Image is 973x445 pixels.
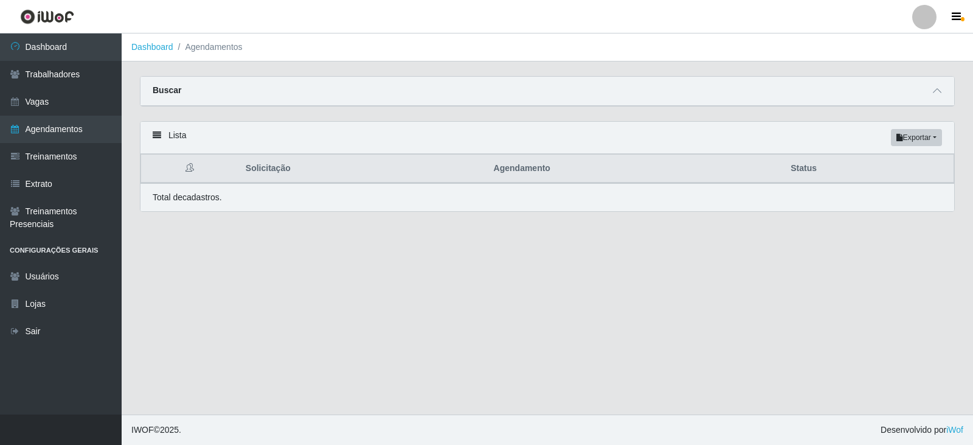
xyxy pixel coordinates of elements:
[486,155,784,183] th: Agendamento
[153,191,222,204] p: Total de cadastros.
[891,129,942,146] button: Exportar
[881,424,963,436] span: Desenvolvido por
[122,33,973,61] nav: breadcrumb
[783,155,954,183] th: Status
[131,424,181,436] span: © 2025 .
[153,85,181,95] strong: Buscar
[131,42,173,52] a: Dashboard
[946,425,963,435] a: iWof
[238,155,486,183] th: Solicitação
[131,425,154,435] span: IWOF
[140,122,954,154] div: Lista
[20,9,74,24] img: CoreUI Logo
[173,41,243,54] li: Agendamentos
